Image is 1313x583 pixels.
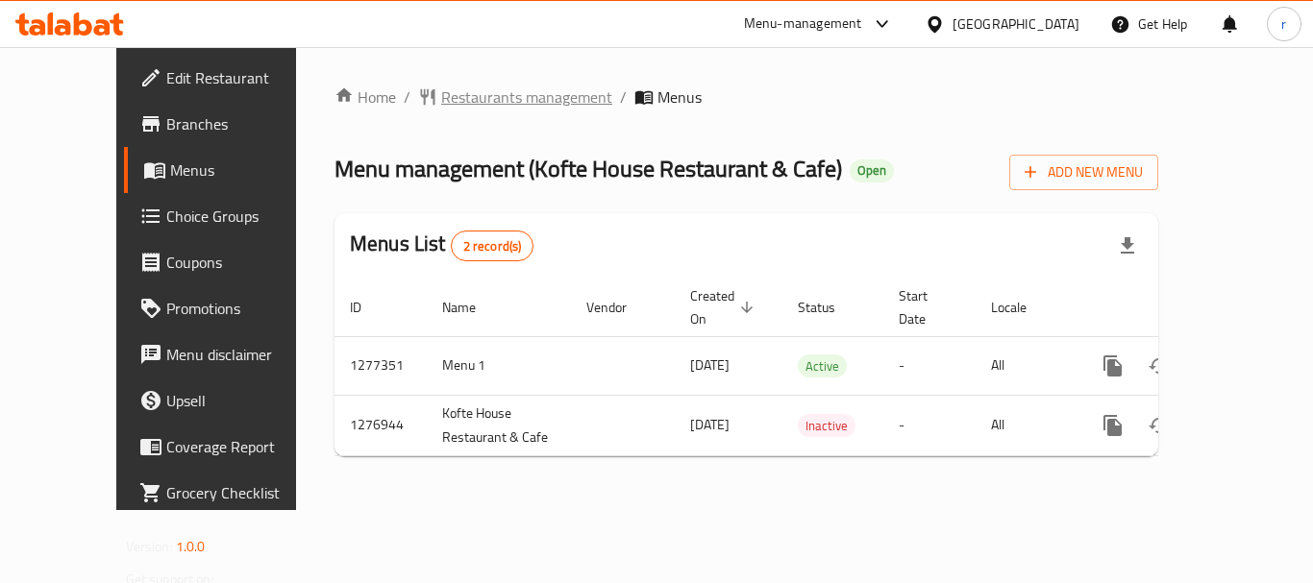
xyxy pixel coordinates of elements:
[124,55,335,101] a: Edit Restaurant
[334,395,427,455] td: 1276944
[170,158,320,182] span: Menus
[451,231,534,261] div: Total records count
[798,354,847,377] div: Active
[976,336,1075,395] td: All
[690,284,759,330] span: Created On
[166,251,320,274] span: Coupons
[690,412,730,437] span: [DATE]
[418,85,612,109] a: Restaurants management
[124,193,335,239] a: Choice Groups
[404,85,410,109] li: /
[124,470,335,516] a: Grocery Checklist
[334,147,842,190] span: Menu management ( Kofte House Restaurant & Cafe )
[166,389,320,412] span: Upsell
[1009,155,1158,190] button: Add New Menu
[883,336,976,395] td: -
[427,395,571,455] td: Kofte House Restaurant & Cafe
[350,230,533,261] h2: Menus List
[798,355,847,377] span: Active
[334,85,396,109] a: Home
[586,296,652,319] span: Vendor
[1281,13,1286,35] span: r
[427,336,571,395] td: Menu 1
[124,377,335,424] a: Upsell
[124,424,335,470] a: Coverage Report
[124,285,335,331] a: Promotions
[620,85,627,109] li: /
[883,395,976,455] td: -
[442,296,501,319] span: Name
[166,481,320,504] span: Grocery Checklist
[1104,223,1151,269] div: Export file
[350,296,386,319] span: ID
[166,343,320,366] span: Menu disclaimer
[441,85,612,109] span: Restaurants management
[124,101,335,147] a: Branches
[798,414,855,437] div: Inactive
[166,112,320,135] span: Branches
[124,239,335,285] a: Coupons
[798,296,860,319] span: Status
[124,331,335,377] a: Menu disclaimer
[166,297,320,320] span: Promotions
[176,534,206,559] span: 1.0.0
[976,395,1075,455] td: All
[1025,160,1143,184] span: Add New Menu
[991,296,1052,319] span: Locale
[1090,343,1136,389] button: more
[334,336,427,395] td: 1277351
[334,279,1290,456] table: enhanced table
[166,435,320,458] span: Coverage Report
[744,12,862,36] div: Menu-management
[1136,402,1182,449] button: Change Status
[334,85,1158,109] nav: breadcrumb
[953,13,1079,35] div: [GEOGRAPHIC_DATA]
[166,66,320,89] span: Edit Restaurant
[124,147,335,193] a: Menus
[452,237,533,255] span: 2 record(s)
[126,534,173,559] span: Version:
[798,415,855,437] span: Inactive
[1090,402,1136,449] button: more
[899,284,953,330] span: Start Date
[166,205,320,228] span: Choice Groups
[850,159,894,182] div: Open
[1075,279,1290,337] th: Actions
[1136,343,1182,389] button: Change Status
[690,352,730,377] span: [DATE]
[657,85,702,109] span: Menus
[850,162,894,179] span: Open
